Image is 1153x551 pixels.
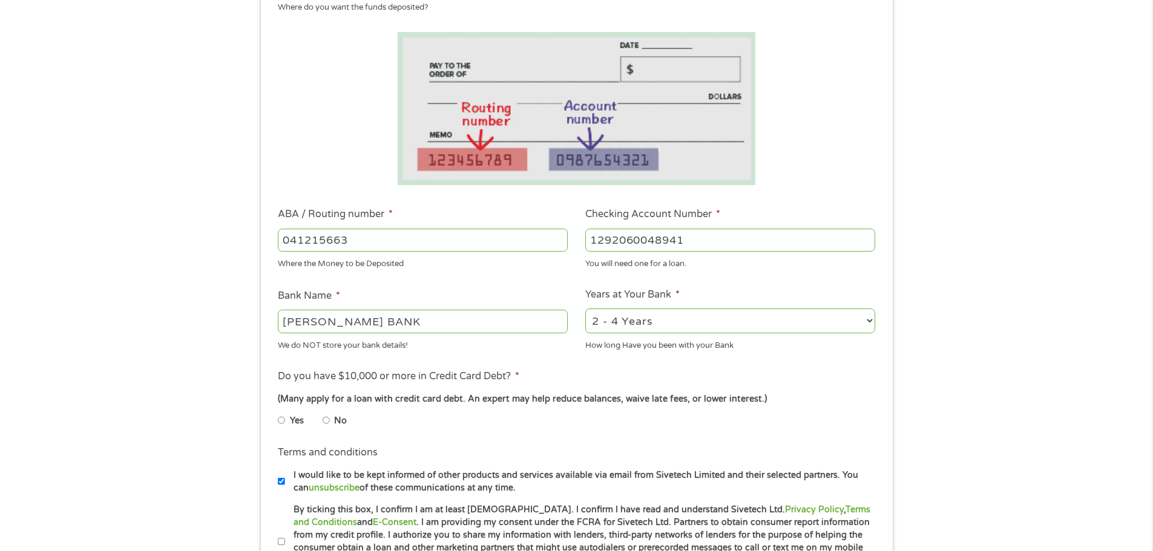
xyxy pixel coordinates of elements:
[290,414,304,428] label: Yes
[309,483,360,493] a: unsubscribe
[278,393,875,406] div: (Many apply for a loan with credit card debt. An expert may help reduce balances, waive late fees...
[334,414,347,428] label: No
[278,335,568,351] div: We do NOT store your bank details!
[285,469,879,495] label: I would like to be kept informed of other products and services available via email from Sivetech...
[278,208,393,221] label: ABA / Routing number
[785,504,844,515] a: Privacy Policy
[585,335,875,351] div: How long Have you been with your Bank
[585,208,720,221] label: Checking Account Number
[585,289,680,301] label: Years at Your Bank
[278,446,378,459] label: Terms and conditions
[398,32,756,185] img: Routing number location
[278,370,519,383] label: Do you have $10,000 or more in Credit Card Debt?
[278,229,568,252] input: 263177916
[278,290,340,302] label: Bank Name
[294,504,870,527] a: Terms and Conditions
[585,254,875,270] div: You will need one for a loan.
[278,2,866,14] div: Where do you want the funds deposited?
[585,229,875,252] input: 345634636
[278,254,568,270] div: Where the Money to be Deposited
[373,517,416,527] a: E-Consent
